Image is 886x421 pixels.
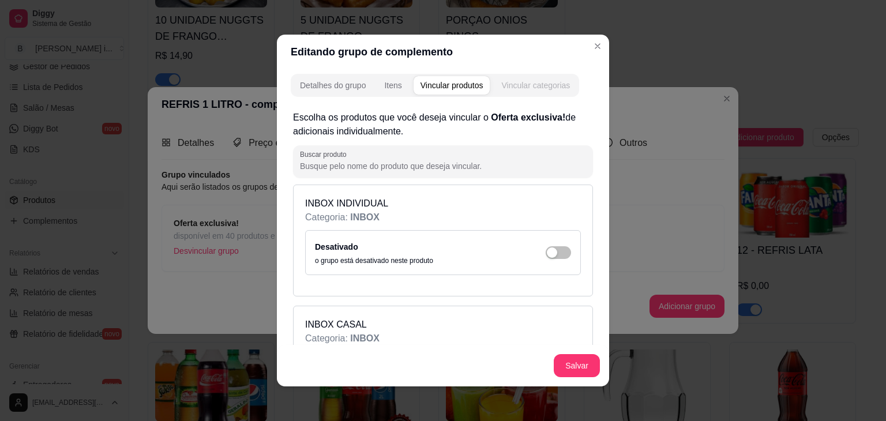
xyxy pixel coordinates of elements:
[291,74,579,97] div: complement-group
[384,80,401,91] div: Itens
[293,111,593,138] h2: Escolha os produtos que você deseja vincular o de adicionais individualmente.
[554,354,600,377] button: Salvar
[350,212,380,222] span: INBOX
[300,160,586,172] input: Buscar produto
[291,74,595,97] div: complement-group
[305,332,581,345] p: Categoria:
[305,318,581,332] p: INBOX CASAL
[300,80,366,91] div: Detalhes do grupo
[315,256,433,265] p: o grupo está desativado neste produto
[491,112,565,122] span: Oferta exclusiva!
[277,35,609,69] header: Editando grupo de complemento
[305,197,581,210] p: INBOX INDIVIDUAL
[501,80,570,91] div: Vincular categorias
[588,37,607,55] button: Close
[305,210,581,224] p: Categoria:
[315,242,358,251] label: Desativado
[350,333,380,343] span: INBOX
[300,149,351,159] label: Buscar produto
[421,80,483,91] div: Vincular produtos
